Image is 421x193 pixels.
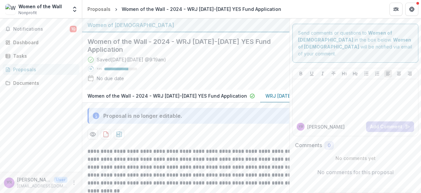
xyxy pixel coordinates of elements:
div: Yochi Rapperport [7,180,12,185]
button: Strike [330,70,337,78]
a: Proposals [85,4,113,14]
p: [EMAIL_ADDRESS][DOMAIN_NAME] [17,183,67,189]
p: WRJ [DATE]-[DATE] Grant Agreement [265,92,350,99]
button: download-proposal [114,129,124,140]
div: Women of the Wall - 2024 - WRJ [DATE]-[DATE] YES Fund Application [122,6,281,13]
div: Women of [DEMOGRAPHIC_DATA] [87,21,284,29]
span: Nonprofit [18,10,37,16]
div: Tasks [13,52,74,59]
div: Proposals [13,66,74,73]
div: No due date [97,75,124,82]
button: Align Left [384,70,392,78]
button: Align Right [406,70,414,78]
h2: Comments [295,142,322,148]
span: 0 [328,143,331,148]
button: Get Help [405,3,418,16]
button: Ordered List [373,70,381,78]
button: Bold [297,70,305,78]
p: No comments yet [295,155,416,162]
p: Women of the Wall - 2024 - WRJ [DATE]-[DATE] YES Fund Application [87,92,247,99]
button: Add Comment [366,121,414,132]
button: Heading 1 [340,70,348,78]
a: Dashboard [3,37,79,48]
p: 73 % [97,67,102,71]
p: No comments for this proposal [317,168,394,176]
button: Italicize [319,70,327,78]
button: Underline [308,70,316,78]
button: Preview 24ac7e80-2fdd-4a21-a941-526c05bd6cc0-1.pdf [87,129,98,140]
button: download-proposal [101,129,111,140]
div: Yochi Rapperport [299,125,303,128]
a: Documents [3,78,79,88]
button: Bullet List [362,70,370,78]
div: Proposal is no longer editable. [103,112,182,120]
div: Proposals [87,6,111,13]
p: User [54,177,67,183]
a: Proposals [3,64,79,75]
nav: breadcrumb [85,4,284,14]
button: Partners [389,3,403,16]
button: Align Center [395,70,403,78]
button: More [70,179,78,187]
p: [PERSON_NAME] [17,176,51,183]
span: Notifications [13,26,70,32]
button: Open entity switcher [70,3,79,16]
div: Dashboard [13,39,74,46]
span: 10 [70,26,77,32]
div: Documents [13,80,74,86]
button: Heading 2 [351,70,359,78]
h2: Women of the Wall - 2024 - WRJ [DATE]-[DATE] YES Fund Application [87,38,274,53]
div: Send comments or questions to in the box below. will be notified via email of your comment. [292,24,418,63]
img: Women of the Wall [5,4,16,15]
button: Notifications10 [3,24,79,34]
div: Women of the Wall [18,3,62,10]
a: Tasks [3,50,79,61]
p: [PERSON_NAME] [307,123,345,130]
div: Saved [DATE] ( [DATE] @ 9:19am ) [97,56,166,63]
